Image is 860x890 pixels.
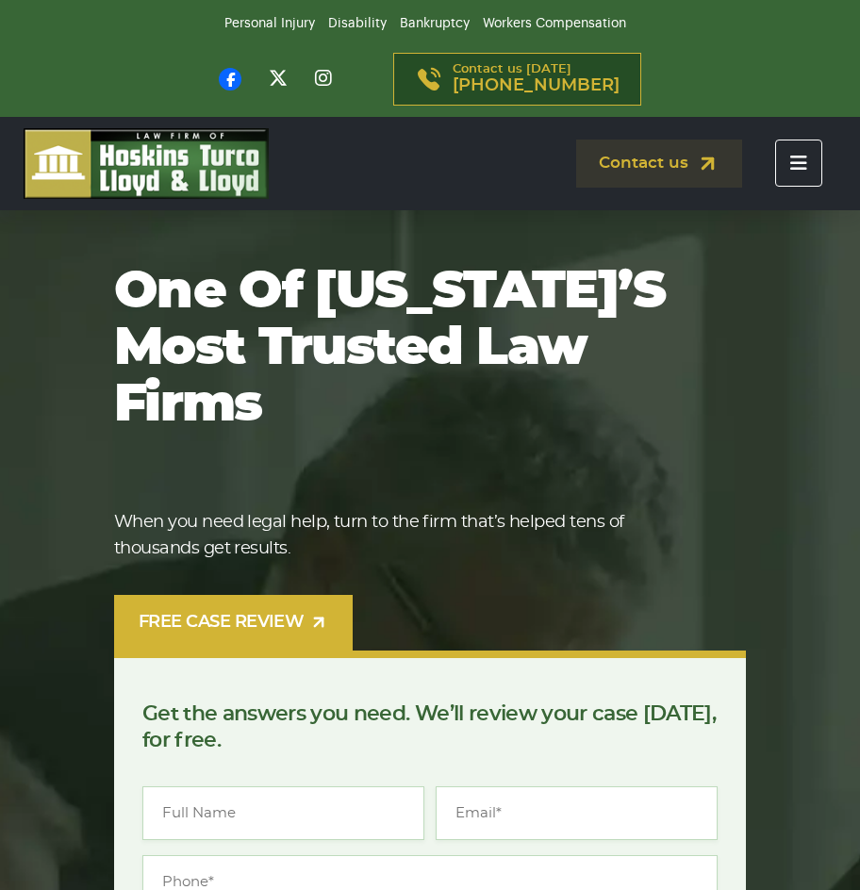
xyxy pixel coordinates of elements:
[775,140,822,187] button: Toggle navigation
[400,17,470,30] a: Bankruptcy
[436,786,718,840] input: Email*
[142,786,424,840] input: Full Name
[576,140,742,188] a: Contact us
[142,700,718,753] p: Get the answers you need. We’ll review your case [DATE], for free.
[328,17,387,30] a: Disability
[24,128,269,199] img: logo
[114,509,708,562] p: When you need legal help, turn to the firm that’s helped tens of thousands get results.
[309,613,328,632] img: arrow-up-right-light.svg
[114,595,353,651] a: FREE CASE REVIEW
[453,76,620,95] span: [PHONE_NUMBER]
[453,63,620,95] p: Contact us [DATE]
[483,17,626,30] a: Workers Compensation
[224,17,315,30] a: Personal Injury
[393,53,641,106] a: Contact us [DATE][PHONE_NUMBER]
[114,264,708,434] h1: One of [US_STATE]’s most trusted law firms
